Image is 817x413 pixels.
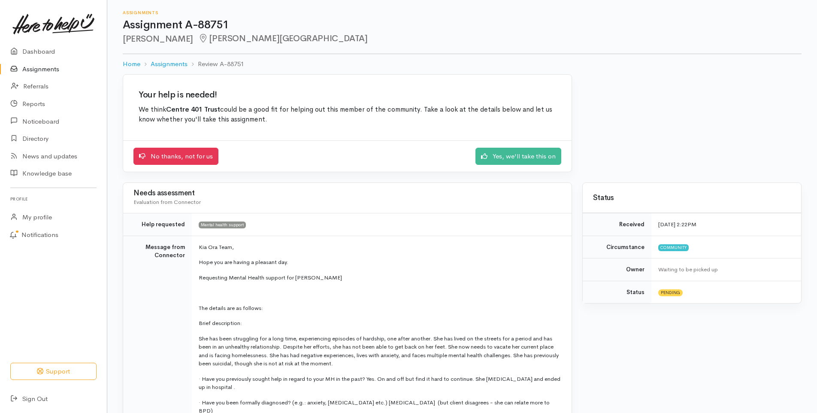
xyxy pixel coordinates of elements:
[658,244,689,251] span: Community
[658,289,683,296] span: Pending
[133,148,218,165] a: No thanks, not for us
[199,375,561,392] p: · Have you previously sought help in regard to your MH in the past? Yes. On and off but find it h...
[133,198,201,206] span: Evaluation from Connector
[123,213,192,236] td: Help requested
[199,319,561,328] p: Brief description:
[123,59,140,69] a: Home
[583,213,651,236] td: Received
[583,281,651,303] td: Status
[151,59,188,69] a: Assignments
[658,265,791,274] div: Waiting to be picked up
[123,54,802,74] nav: breadcrumb
[658,221,696,228] time: [DATE] 2:22PM
[139,105,556,125] p: We think could be a good fit for helping out this member of the community. Take a look at the det...
[166,105,220,114] b: Centre 401 Trust
[188,59,244,69] li: Review A-88751
[199,222,246,228] span: Mental health support
[475,148,561,165] a: Yes, we'll take this on
[123,10,802,15] h6: Assignments
[123,19,802,31] h1: Assignment A-88751
[583,236,651,258] td: Circumstance
[199,304,561,313] p: The details are as follows:
[10,193,97,205] h6: Profile
[139,90,556,100] h2: Your help is needed!
[583,258,651,281] td: Owner
[133,189,561,197] h3: Needs assessment
[199,334,561,368] p: She has been struggling for a long time, experiencing episodes of hardship, one after another. Sh...
[199,273,561,282] p: Requesting Mental Health support for [PERSON_NAME]
[198,33,368,44] span: [PERSON_NAME][GEOGRAPHIC_DATA]
[199,243,561,252] p: Kia Ora Team,
[123,34,802,44] h2: [PERSON_NAME]
[199,258,561,267] p: Hope you are having a pleasant day.
[10,363,97,380] button: Support
[593,194,791,202] h3: Status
